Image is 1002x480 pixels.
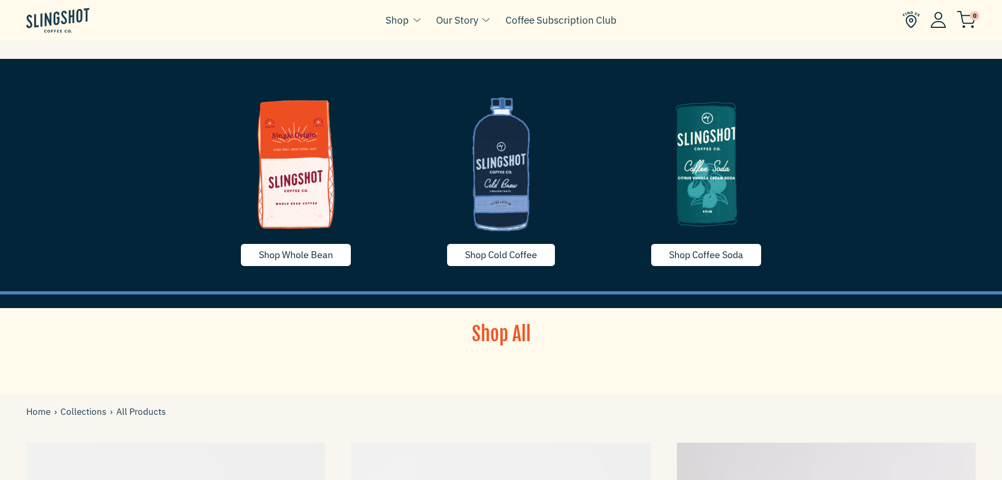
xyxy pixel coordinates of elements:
a: Home [26,405,54,419]
a: Coffee Subscription Club [505,12,616,28]
img: coldcoffee-1635629668715_1200x.png [407,85,596,243]
a: Shop [386,12,409,28]
span: › [54,405,60,419]
a: Collections [60,405,110,419]
img: Find Us [903,11,920,28]
span: Shop Cold Coffee [465,249,537,261]
img: whole-bean-1635790255739_1200x.png [201,85,391,243]
img: image-5-1635790255718_1200x.png [612,85,801,243]
h1: Shop All [404,321,599,348]
span: › [110,405,116,419]
div: All Products [26,405,166,419]
span: Shop Coffee Soda [669,249,743,261]
img: cart [957,11,976,28]
span: Shop Whole Bean [259,249,333,261]
img: Account [930,12,946,28]
a: 0 [957,14,976,26]
a: Our Story [436,12,478,28]
span: 0 [970,11,979,21]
